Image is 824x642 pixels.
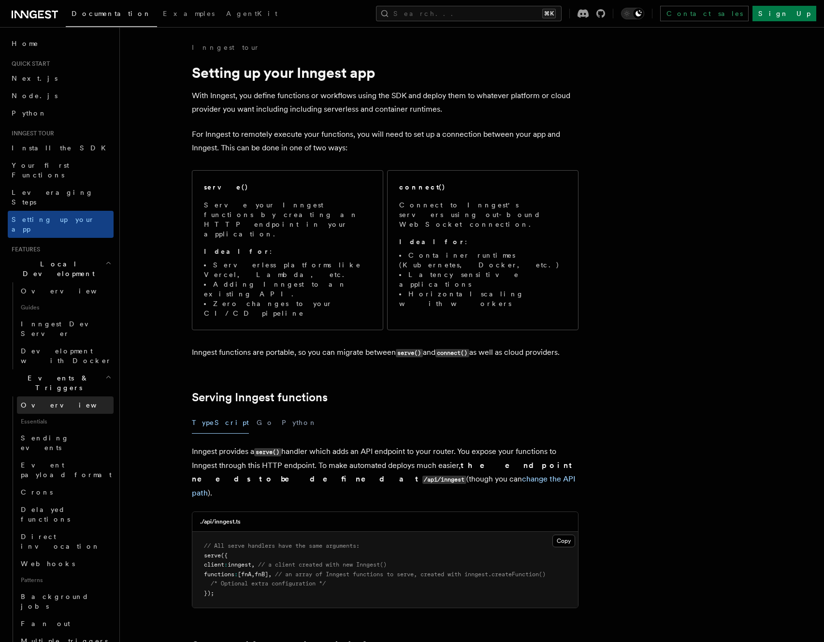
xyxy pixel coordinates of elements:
span: functions [204,571,234,578]
code: serve() [254,448,281,456]
a: Next.js [8,70,114,87]
a: Serving Inngest functions [192,391,328,404]
a: Overview [17,396,114,414]
a: Background jobs [17,588,114,615]
span: Features [8,246,40,253]
span: /* Optional extra configuration */ [211,580,326,587]
span: Sending events [21,434,69,452]
span: Home [12,39,39,48]
span: serve [204,552,221,559]
span: : [234,571,238,578]
span: Direct invocation [21,533,100,550]
span: Delayed functions [21,506,70,523]
a: Examples [157,3,220,26]
p: For Inngest to remotely execute your functions, you will need to set up a connection between your... [192,128,578,155]
li: Latency sensitive applications [399,270,566,289]
button: Toggle dark mode [621,8,644,19]
a: Webhooks [17,555,114,572]
a: serve()Serve your Inngest functions by creating an HTTP endpoint in your application.Ideal for:Se... [192,170,383,330]
p: Connect to Inngest's servers using out-bound WebSocket connection. [399,200,566,229]
span: // All serve handlers have the same arguments: [204,542,360,549]
a: Your first Functions [8,157,114,184]
span: Events & Triggers [8,373,105,393]
span: Webhooks [21,560,75,568]
span: AgentKit [226,10,277,17]
span: Overview [21,287,120,295]
span: : [224,561,228,568]
h2: connect() [399,182,446,192]
button: Events & Triggers [8,369,114,396]
span: Local Development [8,259,105,278]
span: Guides [17,300,114,315]
a: Install the SDK [8,139,114,157]
p: Serve your Inngest functions by creating an HTTP endpoint in your application. [204,200,371,239]
span: , [251,571,255,578]
a: Sending events [17,429,114,456]
span: Examples [163,10,215,17]
li: Serverless platforms like Vercel, Lambda, etc. [204,260,371,279]
a: Direct invocation [17,528,114,555]
a: Fan out [17,615,114,632]
p: With Inngest, you define functions or workflows using the SDK and deploy them to whatever platfor... [192,89,578,116]
button: TypeScript [192,412,249,434]
a: AgentKit [220,3,283,26]
code: connect() [435,349,469,357]
span: client [204,561,224,568]
a: Node.js [8,87,114,104]
h2: serve() [204,182,248,192]
code: /api/inngest [422,476,466,484]
span: Patterns [17,572,114,588]
a: Setting up your app [8,211,114,238]
button: Python [282,412,317,434]
a: Development with Docker [17,342,114,369]
code: serve() [396,349,423,357]
h1: Setting up your Inngest app [192,64,578,81]
a: Sign Up [752,6,816,21]
span: [fnA [238,571,251,578]
span: Your first Functions [12,161,69,179]
span: // a client created with new Inngest() [258,561,387,568]
a: Overview [17,282,114,300]
span: Quick start [8,60,50,68]
span: Leveraging Steps [12,189,93,206]
a: Inngest tour [192,43,260,52]
strong: Ideal for [399,238,465,246]
kbd: ⌘K [542,9,556,18]
span: Setting up your app [12,216,95,233]
span: Fan out [21,620,70,627]
span: Overview [21,401,120,409]
span: }); [204,590,214,597]
li: Zero changes to your CI/CD pipeline [204,299,371,318]
li: Adding Inngest to an existing API. [204,279,371,299]
a: Crons [17,483,114,501]
div: Local Development [8,282,114,369]
span: ({ [221,552,228,559]
span: // an array of Inngest functions to serve, created with inngest.createFunction() [275,571,546,578]
button: Go [257,412,274,434]
strong: Ideal for [204,248,270,255]
span: fnB] [255,571,268,578]
span: Python [12,109,47,117]
button: Copy [552,535,575,547]
p: : [204,247,371,256]
a: Event payload format [17,456,114,483]
a: Contact sales [660,6,749,21]
span: Node.js [12,92,58,100]
li: Container runtimes (Kubernetes, Docker, etc.) [399,250,566,270]
span: Install the SDK [12,144,112,152]
span: Essentials [17,414,114,429]
button: Search...⌘K [376,6,562,21]
span: Development with Docker [21,347,112,365]
a: connect()Connect to Inngest's servers using out-bound WebSocket connection.Ideal for:Container ru... [387,170,578,330]
a: Documentation [66,3,157,27]
span: Background jobs [21,593,89,610]
span: Documentation [72,10,151,17]
a: Python [8,104,114,122]
span: Inngest Dev Server [21,320,103,337]
p: : [399,237,566,247]
a: Home [8,35,114,52]
h3: ./api/inngest.ts [200,518,241,525]
span: Next.js [12,74,58,82]
span: Crons [21,488,53,496]
span: , [251,561,255,568]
